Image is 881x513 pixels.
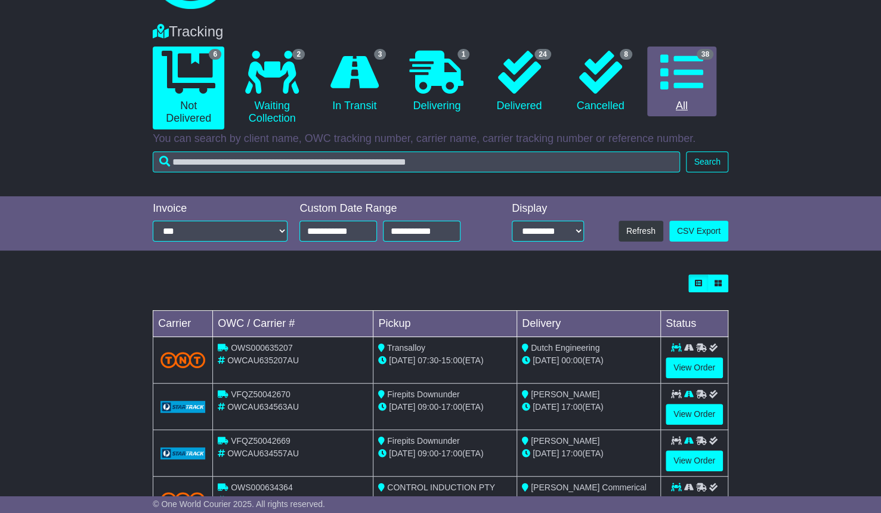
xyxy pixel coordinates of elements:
[512,202,584,215] div: Display
[441,449,462,458] span: 17:00
[153,47,224,129] a: 6 Not Delivered
[378,401,512,413] div: - (ETA)
[153,132,728,146] p: You can search by client name, OWC tracking number, carrier name, carrier tracking number or refe...
[441,356,462,365] span: 15:00
[533,449,559,458] span: [DATE]
[231,343,293,353] span: OWS000635207
[534,49,551,60] span: 24
[484,47,554,117] a: 24 Delivered
[389,356,415,365] span: [DATE]
[373,311,517,337] td: Pickup
[160,352,205,368] img: TNT_Domestic.png
[647,47,716,117] a: 38 All
[561,402,582,412] span: 17:00
[533,356,559,365] span: [DATE]
[418,449,438,458] span: 09:00
[457,49,470,60] span: 1
[669,221,728,242] a: CSV Export
[566,47,635,117] a: 8 Cancelled
[231,483,293,492] span: OWS000634364
[531,390,599,399] span: [PERSON_NAME]
[517,311,661,337] td: Delivery
[666,404,723,425] a: View Order
[378,483,494,505] span: CONTROL INDUCTION PTY LTD
[147,23,734,41] div: Tracking
[153,202,288,215] div: Invoice
[531,436,599,446] span: [PERSON_NAME]
[227,495,299,505] span: OWCAU634364AU
[378,447,512,460] div: - (ETA)
[227,449,299,458] span: OWCAU634557AU
[378,354,512,367] div: - (ETA)
[561,449,582,458] span: 17:00
[299,202,483,215] div: Custom Date Range
[227,356,299,365] span: OWCAU635207AU
[320,47,389,117] a: 3 In Transit
[661,311,728,337] td: Status
[209,49,221,60] span: 6
[418,402,438,412] span: 09:00
[697,49,713,60] span: 38
[374,49,387,60] span: 3
[686,152,728,172] button: Search
[666,450,723,471] a: View Order
[153,311,213,337] td: Carrier
[522,401,656,413] div: (ETA)
[619,221,663,242] button: Refresh
[387,343,425,353] span: Transalloy
[389,449,415,458] span: [DATE]
[401,47,472,117] a: 1 Delivering
[153,499,325,509] span: © One World Courier 2025. All rights reserved.
[387,390,459,399] span: Firepits Downunder
[531,343,599,353] span: Dutch Engineering
[387,436,459,446] span: Firepits Downunder
[522,483,647,505] span: [PERSON_NAME] Commerical Kitchens
[418,356,438,365] span: 07:30
[620,49,632,60] span: 8
[292,49,305,60] span: 2
[213,311,373,337] td: OWC / Carrier #
[236,47,308,129] a: 2 Waiting Collection
[231,436,290,446] span: VFQZ50042669
[160,492,205,508] img: TNT_Domestic.png
[231,390,290,399] span: VFQZ50042670
[160,401,205,413] img: GetCarrierServiceLogo
[160,447,205,459] img: GetCarrierServiceLogo
[561,356,582,365] span: 00:00
[522,354,656,367] div: (ETA)
[227,402,299,412] span: OWCAU634563AU
[522,447,656,460] div: (ETA)
[666,357,723,378] a: View Order
[533,402,559,412] span: [DATE]
[441,402,462,412] span: 17:00
[389,402,415,412] span: [DATE]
